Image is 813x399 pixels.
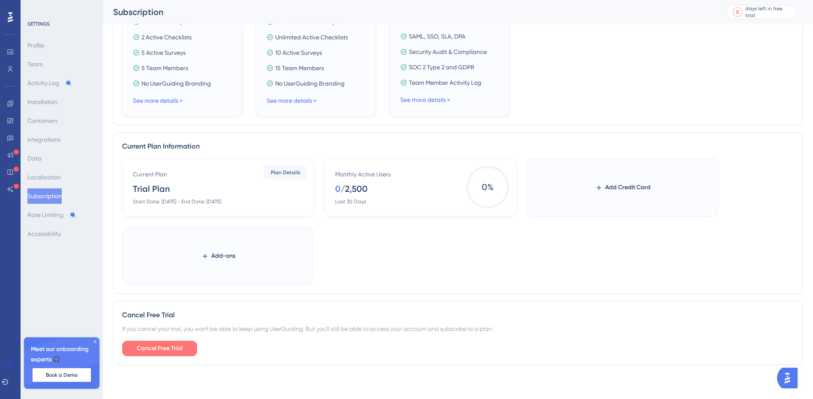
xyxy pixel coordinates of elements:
[745,5,793,19] div: days left in free trial
[27,188,62,204] button: Subscription
[409,47,487,57] span: Security Audit & Compliance
[335,183,341,195] div: 0
[137,343,183,354] span: Cancel Free Trial
[141,78,211,89] span: No UserGuiding Branding
[400,96,450,103] a: See more details >
[27,226,61,241] button: Accessibility
[271,169,300,176] span: Plan Details
[27,94,57,110] button: Installation
[341,183,368,195] div: / 2,500
[409,62,474,72] span: SOC 2 Type 2 and GDPR
[122,141,794,152] div: Current Plan Information
[141,63,188,73] span: 5 Team Members
[27,21,97,27] div: SETTINGS
[27,151,42,166] button: Data
[46,372,78,378] span: Book a Demo
[27,113,57,128] button: Containers
[188,248,249,264] button: Add-ons
[27,132,60,147] button: Integrations
[31,344,93,365] span: Meet our onboarding experts 🎧
[141,48,186,58] span: 5 Active Surveys
[27,38,44,53] button: Profile
[605,182,651,193] span: Add Credit Card
[122,310,794,320] div: Cancel Free Trial
[736,9,739,15] div: 0
[275,32,348,42] span: Unlimited Active Checklists
[27,57,43,72] button: Team
[33,368,91,382] button: Book a Demo
[335,198,366,205] div: Last 30 Days
[27,207,76,223] button: Rate Limiting
[409,31,465,42] span: SAML, SSO, SLA, DPA
[133,183,170,195] div: Trial Plan
[211,251,235,261] span: Add-ons
[409,77,481,88] span: Team Member Activity Log
[267,97,316,104] a: See more details >
[141,32,192,42] span: 2 Active Checklists
[133,198,221,205] div: Start Date: [DATE] - End Date: [DATE]
[133,97,183,104] a: See more details >
[335,169,391,179] div: Monthly Active Users
[27,170,61,185] button: Localization
[122,341,197,356] button: Cancel Free Trial
[275,48,322,58] span: 10 Active Surveys
[275,63,324,73] span: 15 Team Members
[466,166,509,208] span: 0 %
[264,166,307,179] button: Plan Details
[113,6,706,18] div: Subscription
[777,365,803,391] iframe: UserGuiding AI Assistant Launcher
[122,324,794,334] div: If you cancel your trial, you won't be able to keep using UserGuiding. But you'll still be able t...
[275,78,345,89] span: No UserGuiding Branding
[133,169,167,179] div: Current Plan
[582,180,664,195] button: Add Credit Card
[27,75,72,91] button: Activity Log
